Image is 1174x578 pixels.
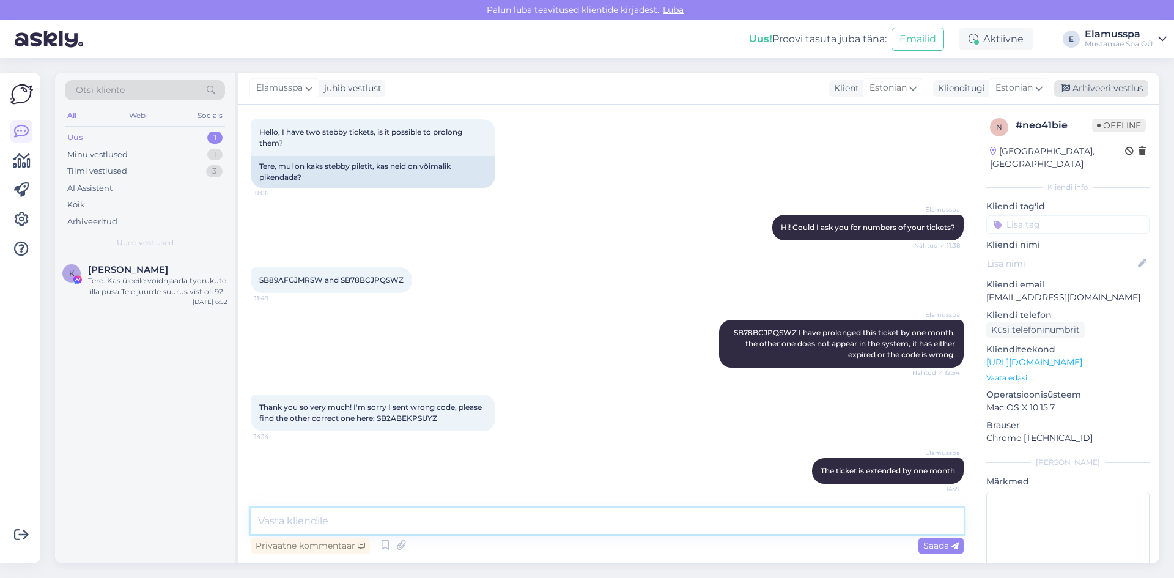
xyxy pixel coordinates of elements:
[781,223,955,232] span: Hi! Could I ask you for numbers of your tickets?
[117,237,174,248] span: Uued vestlused
[1085,29,1153,39] div: Elamusspa
[749,33,772,45] b: Uus!
[986,309,1150,322] p: Kliendi telefon
[254,432,300,441] span: 14:14
[990,145,1125,171] div: [GEOGRAPHIC_DATA], [GEOGRAPHIC_DATA]
[659,4,687,15] span: Luba
[996,122,1002,132] span: n
[67,149,128,161] div: Minu vestlused
[914,205,960,214] span: Elamusspa
[193,297,227,306] div: [DATE] 6:52
[986,239,1150,251] p: Kliendi nimi
[69,269,75,278] span: K
[1016,118,1092,133] div: # neo41bie
[829,82,859,95] div: Klient
[986,432,1150,445] p: Chrome [TECHNICAL_ID]
[914,241,960,250] span: Nähtud ✓ 11:38
[259,402,484,423] span: Thank you so very much! I'm sorry I sent wrong code, please find the other correct one here: SB2A...
[734,328,957,359] span: SB78BCJPQSWZ I have prolonged this ticket by one month, the other one does not appear in the syst...
[986,401,1150,414] p: Mac OS X 10.15.7
[207,132,223,144] div: 1
[986,291,1150,304] p: [EMAIL_ADDRESS][DOMAIN_NAME]
[1063,31,1080,48] div: E
[254,294,300,303] span: 11:49
[821,466,955,475] span: The ticket is extended by one month
[869,81,907,95] span: Estonian
[88,275,227,297] div: Tere. Kas üleeile voidnjaada tydrukute lilla pusa Teie juurde suurus vist oli 92
[986,475,1150,488] p: Märkmed
[251,538,370,554] div: Privaatne kommentaar
[256,81,303,95] span: Elamusspa
[88,264,168,275] span: Kristina Tšebõkina
[67,182,113,195] div: AI Assistent
[986,278,1150,291] p: Kliendi email
[206,165,223,177] div: 3
[987,257,1135,270] input: Lisa nimi
[749,32,887,46] div: Proovi tasuta juba täna:
[1085,39,1153,49] div: Mustamäe Spa OÜ
[1085,29,1167,49] a: ElamusspaMustamäe Spa OÜ
[195,108,225,124] div: Socials
[986,419,1150,432] p: Brauser
[986,200,1150,213] p: Kliendi tag'id
[319,82,382,95] div: juhib vestlust
[259,127,464,147] span: Hello, I have two stebby tickets, is it possible to prolong them?
[914,310,960,319] span: Elamusspa
[1092,119,1146,132] span: Offline
[923,540,959,551] span: Saada
[986,182,1150,193] div: Kliendi info
[67,165,127,177] div: Tiimi vestlused
[207,149,223,161] div: 1
[10,83,33,106] img: Askly Logo
[912,368,960,377] span: Nähtud ✓ 12:54
[65,108,79,124] div: All
[892,28,944,51] button: Emailid
[127,108,148,124] div: Web
[986,457,1150,468] div: [PERSON_NAME]
[986,343,1150,356] p: Klienditeekond
[933,82,985,95] div: Klienditugi
[959,28,1033,50] div: Aktiivne
[1054,80,1148,97] div: Arhiveeri vestlus
[986,322,1085,338] div: Küsi telefoninumbrit
[67,132,83,144] div: Uus
[986,357,1082,368] a: [URL][DOMAIN_NAME]
[259,275,404,284] span: SB89AFGJMRSW and SB78BCJPQSWZ
[914,448,960,458] span: Elamusspa
[67,199,85,211] div: Kõik
[986,388,1150,401] p: Operatsioonisüsteem
[986,372,1150,383] p: Vaata edasi ...
[254,188,300,198] span: 11:06
[251,156,495,188] div: Tere, mul on kaks stebby piletit, kas neid on võimalik pikendada?
[67,216,117,228] div: Arhiveeritud
[914,484,960,494] span: 14:21
[995,81,1033,95] span: Estonian
[76,84,125,97] span: Otsi kliente
[986,215,1150,234] input: Lisa tag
